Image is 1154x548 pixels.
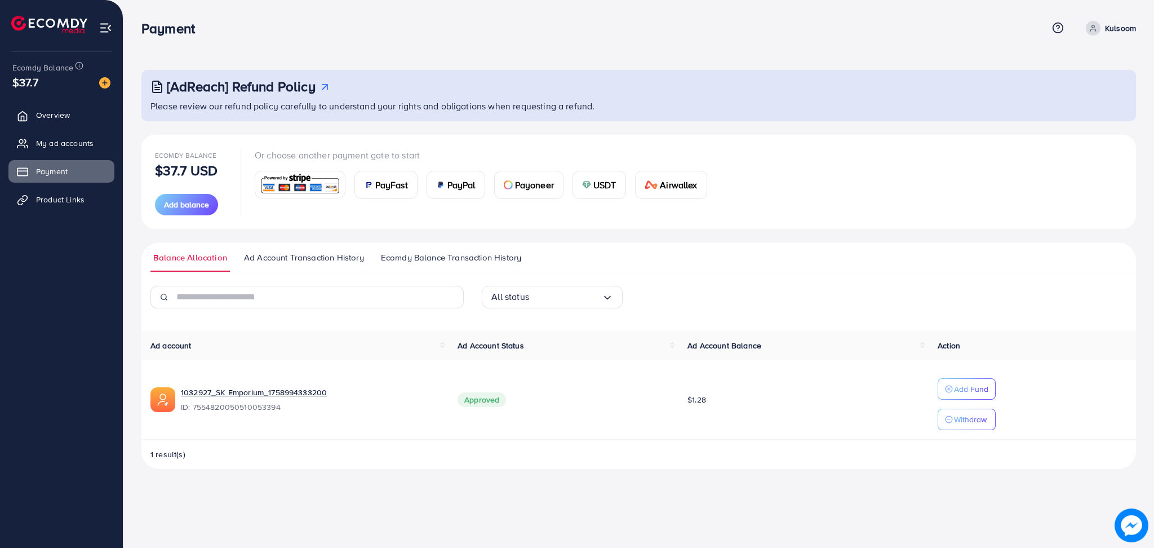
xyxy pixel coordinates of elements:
[494,171,563,199] a: cardPayoneer
[99,21,112,34] img: menu
[8,104,114,126] a: Overview
[458,392,506,407] span: Approved
[12,74,38,90] span: $37.7
[244,251,364,264] span: Ad Account Transaction History
[155,194,218,215] button: Add balance
[458,340,524,351] span: Ad Account Status
[255,171,345,198] a: card
[645,180,658,189] img: card
[635,171,707,199] a: cardAirwallex
[515,178,554,192] span: Payoneer
[181,387,327,398] a: 1032927_SK Emporium_1758994333200
[954,382,988,396] p: Add Fund
[687,340,761,351] span: Ad Account Balance
[36,138,94,149] span: My ad accounts
[660,178,697,192] span: Airwallex
[153,251,227,264] span: Balance Allocation
[529,288,602,306] input: Search for option
[36,109,70,121] span: Overview
[155,163,218,177] p: $37.7 USD
[491,288,529,306] span: All status
[141,20,204,37] h3: Payment
[938,340,960,351] span: Action
[8,132,114,154] a: My ad accounts
[427,171,485,199] a: cardPayPal
[482,286,623,308] div: Search for option
[504,180,513,189] img: card
[99,77,110,89] img: image
[259,173,341,197] img: card
[364,180,373,189] img: card
[36,166,68,177] span: Payment
[181,401,440,413] span: ID: 7554820050510053394
[582,180,591,189] img: card
[687,394,706,405] span: $1.28
[8,188,114,211] a: Product Links
[447,178,476,192] span: PayPal
[375,178,408,192] span: PayFast
[150,99,1129,113] p: Please review our refund policy carefully to understand your rights and obligations when requesti...
[11,16,87,33] img: logo
[150,340,192,351] span: Ad account
[1081,21,1136,36] a: Kulsoom
[12,62,73,73] span: Ecomdy Balance
[436,180,445,189] img: card
[255,148,716,162] p: Or choose another payment gate to start
[1105,21,1136,35] p: Kulsoom
[164,199,209,210] span: Add balance
[1115,509,1148,542] img: image
[938,378,996,400] button: Add Fund
[8,160,114,183] a: Payment
[354,171,418,199] a: cardPayFast
[593,178,616,192] span: USDT
[181,387,440,413] div: <span class='underline'>1032927_SK Emporium_1758994333200</span></br>7554820050510053394
[150,449,185,460] span: 1 result(s)
[572,171,626,199] a: cardUSDT
[167,78,316,95] h3: [AdReach] Refund Policy
[36,194,85,205] span: Product Links
[938,409,996,430] button: Withdraw
[155,151,216,160] span: Ecomdy Balance
[150,387,175,412] img: ic-ads-acc.e4c84228.svg
[381,251,521,264] span: Ecomdy Balance Transaction History
[954,413,987,426] p: Withdraw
